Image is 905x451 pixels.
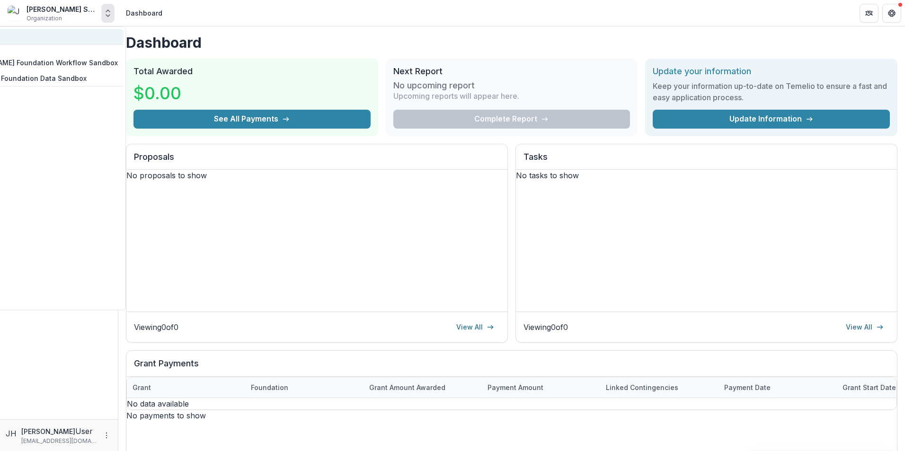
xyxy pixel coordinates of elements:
[134,152,500,170] h2: Proposals
[27,14,62,23] span: Organization
[393,66,630,77] h2: Next Report
[840,320,889,335] a: View All
[653,110,890,129] a: Update Information
[364,382,451,392] div: Grant amount awarded
[134,358,889,376] h2: Grant Payments
[126,410,897,421] div: No payments to show
[127,377,245,398] div: Grant
[8,6,23,21] img: Jason Hannasch School
[122,6,166,20] nav: breadcrumb
[133,80,181,106] h3: $0.00
[133,110,371,129] button: See All Payments
[21,426,75,436] p: [PERSON_NAME]
[653,66,890,77] h2: Update your information
[482,377,600,398] div: Payment Amount
[133,66,371,77] h2: Total Awarded
[127,398,896,409] p: No data available
[27,4,98,14] div: [PERSON_NAME] School
[860,4,878,23] button: Partners
[126,170,507,181] p: No proposals to show
[719,382,776,392] div: Payment date
[393,80,475,91] h3: No upcoming report
[75,425,93,437] p: User
[364,377,482,398] div: Grant amount awarded
[719,377,837,398] div: Payment date
[101,4,115,23] button: Open entity switcher
[393,90,519,102] p: Upcoming reports will appear here.
[600,377,719,398] div: Linked Contingencies
[6,428,18,439] div: Jason Hannasch
[21,437,97,445] p: [EMAIL_ADDRESS][DOMAIN_NAME]
[101,430,112,441] button: More
[600,382,684,392] div: Linked Contingencies
[451,320,500,335] a: View All
[126,34,897,51] h1: Dashboard
[882,4,901,23] button: Get Help
[134,321,178,333] p: Viewing 0 of 0
[523,152,889,170] h2: Tasks
[482,382,549,392] div: Payment Amount
[245,377,364,398] div: Foundation
[516,170,897,181] p: No tasks to show
[127,382,157,392] div: Grant
[126,8,162,18] div: Dashboard
[245,382,294,392] div: Foundation
[653,80,890,103] h3: Keep your information up-to-date on Temelio to ensure a fast and easy application process.
[523,321,568,333] p: Viewing 0 of 0
[837,382,902,392] div: Grant start date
